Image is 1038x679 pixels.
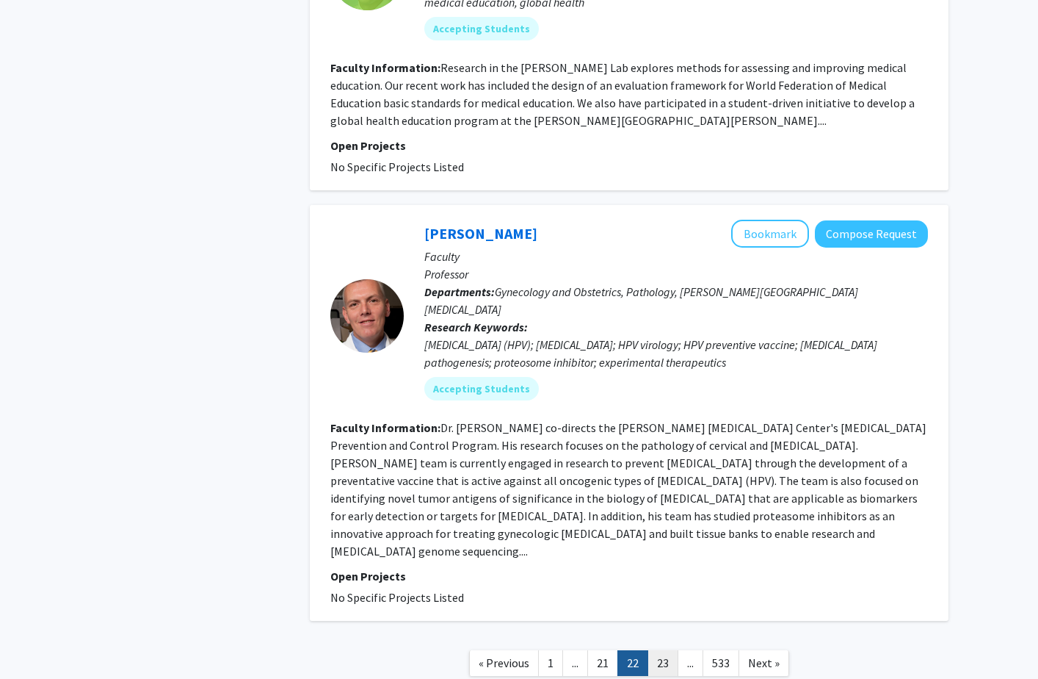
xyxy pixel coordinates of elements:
span: ... [572,655,578,670]
span: No Specific Projects Listed [330,590,464,605]
b: Departments: [424,284,495,299]
a: Next [738,650,789,676]
span: ... [687,655,694,670]
span: Next » [748,655,780,670]
a: Previous [469,650,539,676]
mat-chip: Accepting Students [424,377,539,400]
a: 23 [647,650,678,676]
a: 22 [617,650,648,676]
a: 533 [703,650,739,676]
p: Open Projects [330,137,928,154]
span: « Previous [479,655,529,670]
fg-read-more: Dr. [PERSON_NAME] co-directs the [PERSON_NAME] [MEDICAL_DATA] Center's [MEDICAL_DATA] Prevention ... [330,420,926,558]
button: Add Richard Roden to Bookmarks [731,220,809,248]
b: Research Keywords: [424,320,528,334]
b: Faculty Information: [330,60,440,75]
p: Open Projects [330,567,928,585]
span: Gynecology and Obstetrics, Pathology, [PERSON_NAME][GEOGRAPHIC_DATA][MEDICAL_DATA] [424,284,858,317]
a: 1 [538,650,563,676]
fg-read-more: Research in the [PERSON_NAME] Lab explores methods for assessing and improving medical education.... [330,60,915,128]
span: No Specific Projects Listed [330,159,464,174]
button: Compose Request to Richard Roden [815,220,928,248]
b: Faculty Information: [330,420,440,435]
p: Professor [424,265,928,283]
p: Faculty [424,248,928,265]
mat-chip: Accepting Students [424,17,539,40]
a: 21 [587,650,618,676]
div: [MEDICAL_DATA] (HPV); [MEDICAL_DATA]; HPV virology; HPV preventive vaccine; [MEDICAL_DATA] pathog... [424,336,928,371]
iframe: Chat [11,613,62,668]
a: [PERSON_NAME] [424,224,537,242]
